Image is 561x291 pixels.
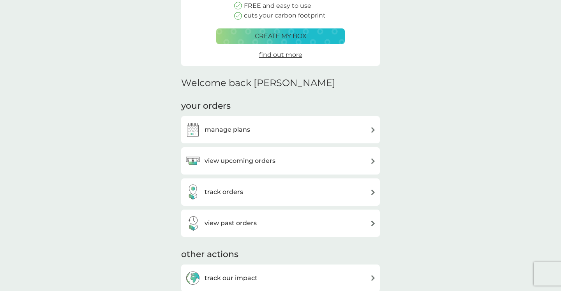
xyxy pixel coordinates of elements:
p: FREE and easy to use [244,1,311,11]
h3: track orders [205,187,243,197]
img: arrow right [370,275,376,281]
p: cuts your carbon footprint [244,11,326,21]
img: arrow right [370,127,376,133]
button: create my box [216,28,345,44]
a: find out more [259,50,302,60]
p: create my box [255,31,307,41]
h3: view upcoming orders [205,156,275,166]
h3: view past orders [205,218,257,228]
span: find out more [259,51,302,58]
h3: track our impact [205,273,258,283]
img: arrow right [370,220,376,226]
img: arrow right [370,158,376,164]
h3: other actions [181,249,238,261]
h3: your orders [181,100,231,112]
h3: manage plans [205,125,250,135]
img: arrow right [370,189,376,195]
h2: Welcome back [PERSON_NAME] [181,78,335,89]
